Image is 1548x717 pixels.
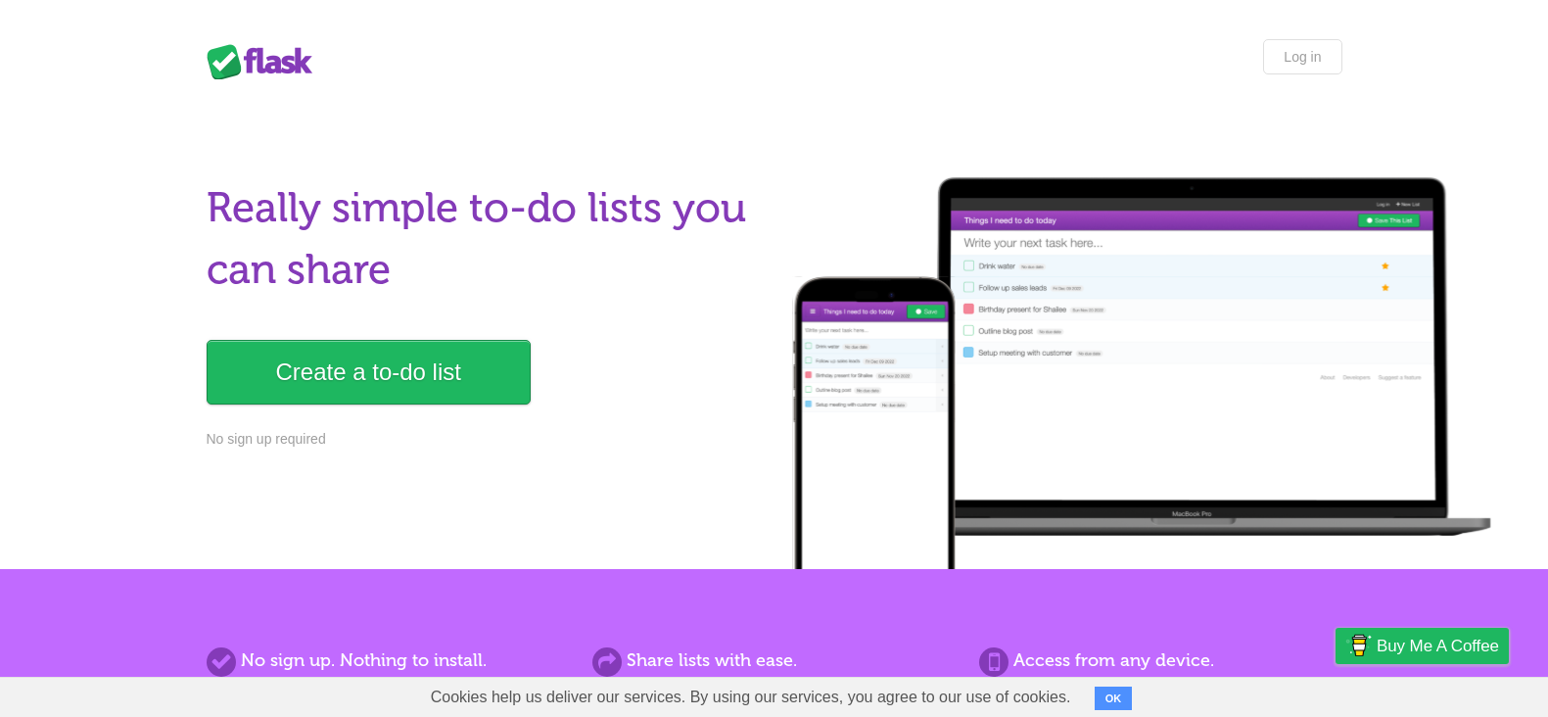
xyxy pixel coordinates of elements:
a: Log in [1263,39,1341,74]
button: OK [1095,687,1133,710]
div: Flask Lists [207,44,324,79]
a: Create a to-do list [207,340,531,405]
h2: No sign up. Nothing to install. [207,647,569,674]
p: No sign up required [207,429,763,450]
h1: Really simple to-do lists you can share [207,177,763,301]
h2: Access from any device. [979,647,1341,674]
span: Cookies help us deliver our services. By using our services, you agree to our use of cookies. [411,678,1091,717]
a: Buy me a coffee [1336,628,1509,664]
span: Buy me a coffee [1377,629,1499,663]
img: Buy me a coffee [1345,629,1372,662]
h2: Share lists with ease. [592,647,955,674]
